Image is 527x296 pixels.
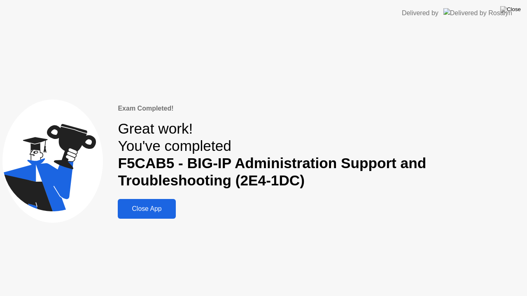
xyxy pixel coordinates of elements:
div: Exam Completed! [118,104,525,113]
div: Close App [120,205,173,213]
img: Close [500,6,521,13]
button: Close App [118,199,175,219]
img: Delivered by Rosalyn [443,8,512,18]
div: Great work! You've completed [118,120,525,190]
div: Delivered by [402,8,438,18]
b: F5CAB5 - BIG-IP Administration Support and Troubleshooting (2E4-1DC) [118,155,426,188]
